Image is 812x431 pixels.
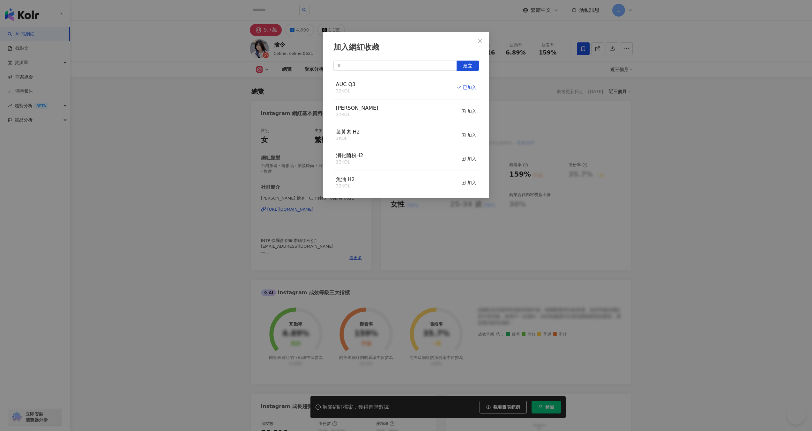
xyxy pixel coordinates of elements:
span: [PERSON_NAME] [336,105,378,111]
div: 加入 [461,132,476,139]
div: 13 KOL [336,159,363,165]
button: 建立 [457,61,479,71]
span: AUC Q3 [336,81,356,87]
a: 消化菌粉H2 [336,153,363,158]
div: 32 KOL [336,183,355,189]
a: AUC Q3 [336,82,356,87]
a: 葉黃素 H2 [336,129,360,135]
span: close [477,39,482,44]
div: 加入 [461,155,476,162]
button: 已加入 [457,81,476,94]
span: 葉黃素 H2 [336,129,360,135]
a: 魚油 H2 [336,177,355,182]
button: 加入 [461,152,476,165]
button: 加入 [461,176,476,189]
div: 已加入 [457,84,476,91]
div: 37 KOL [336,112,378,118]
button: 加入 [461,105,476,118]
div: 加入網紅收藏 [333,42,479,53]
span: 魚油 H2 [336,176,355,182]
span: 消化菌粉H2 [336,152,363,158]
button: Close [473,35,486,47]
div: 加入 [461,108,476,115]
div: 加入 [461,179,476,186]
span: 建立 [463,63,472,68]
div: 3 KOL [336,135,360,142]
a: [PERSON_NAME] [336,106,378,111]
div: 32 KOL [336,88,356,94]
button: 加入 [461,128,476,142]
